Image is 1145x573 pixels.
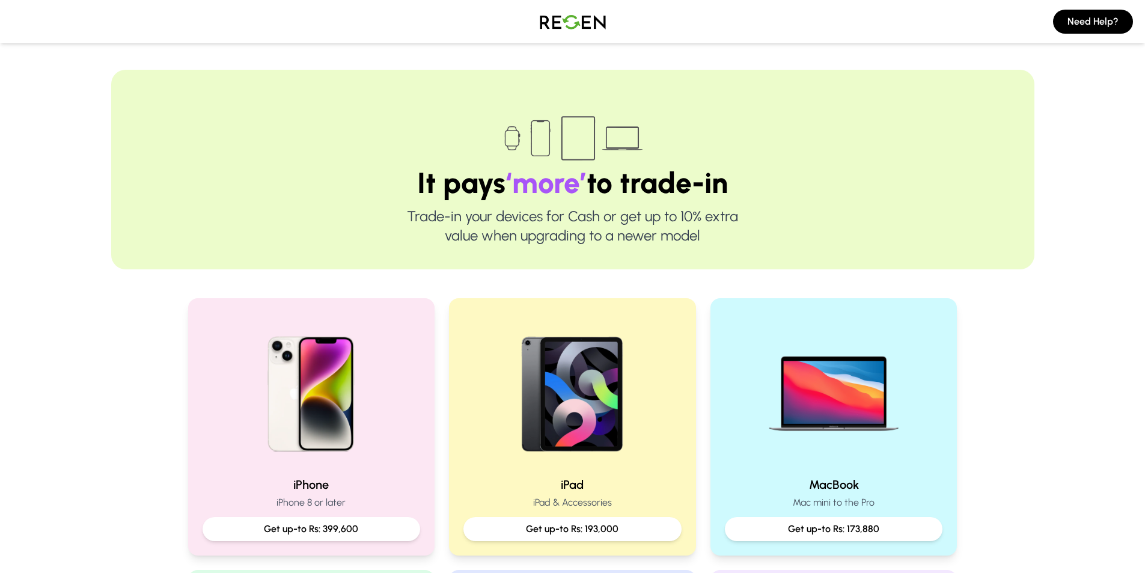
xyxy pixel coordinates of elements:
p: Mac mini to the Pro [725,495,943,510]
p: Get up-to Rs: 173,880 [734,522,933,536]
p: iPhone 8 or later [203,495,421,510]
img: iPhone [234,313,388,467]
img: Logo [531,5,615,38]
span: ‘more’ [505,165,587,200]
button: Need Help? [1053,10,1133,34]
p: Trade-in your devices for Cash or get up to 10% extra value when upgrading to a newer model [150,207,996,245]
h2: iPad [463,476,682,493]
h2: MacBook [725,476,943,493]
img: MacBook [757,313,911,467]
p: Get up-to Rs: 193,000 [473,522,672,536]
h1: It pays to trade-in [150,168,996,197]
h2: iPhone [203,476,421,493]
img: iPad [495,313,649,467]
img: Trade-in devices [498,108,648,168]
p: Get up-to Rs: 399,600 [212,522,411,536]
p: iPad & Accessories [463,495,682,510]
